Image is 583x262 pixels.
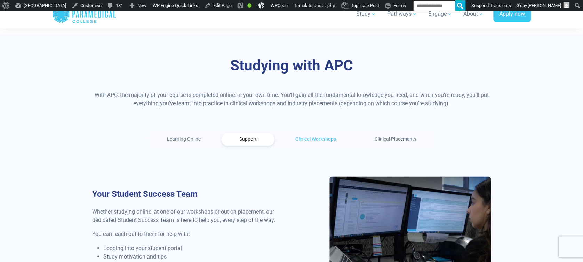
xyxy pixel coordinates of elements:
[92,230,287,238] p: You can reach out to them for help with:
[493,6,531,22] a: Apply now
[383,4,421,24] a: Pathways
[92,189,287,199] h3: Your Student Success Team
[88,57,495,75] h3: Studying with APC
[277,133,354,146] a: Clinical Workshops
[247,3,251,8] div: Good
[103,252,287,261] li: Study motivation and tips
[103,244,287,252] li: Logging into your student portal
[357,133,434,146] a: Clinical Placements
[92,208,287,224] p: Whether studying online, at one of our workshops or out on placement, our dedicated Student Succe...
[149,133,218,146] a: Learning Online
[221,133,274,146] a: Support
[88,91,495,108] p: With APC, the majority of your course is completed online, in your own time. You’ll gain all the ...
[459,4,488,24] a: About
[352,4,380,24] a: Study
[313,3,335,8] span: page.php
[52,3,117,25] a: Australian Paramedical College
[424,4,456,24] a: Engage
[528,3,561,8] span: [PERSON_NAME]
